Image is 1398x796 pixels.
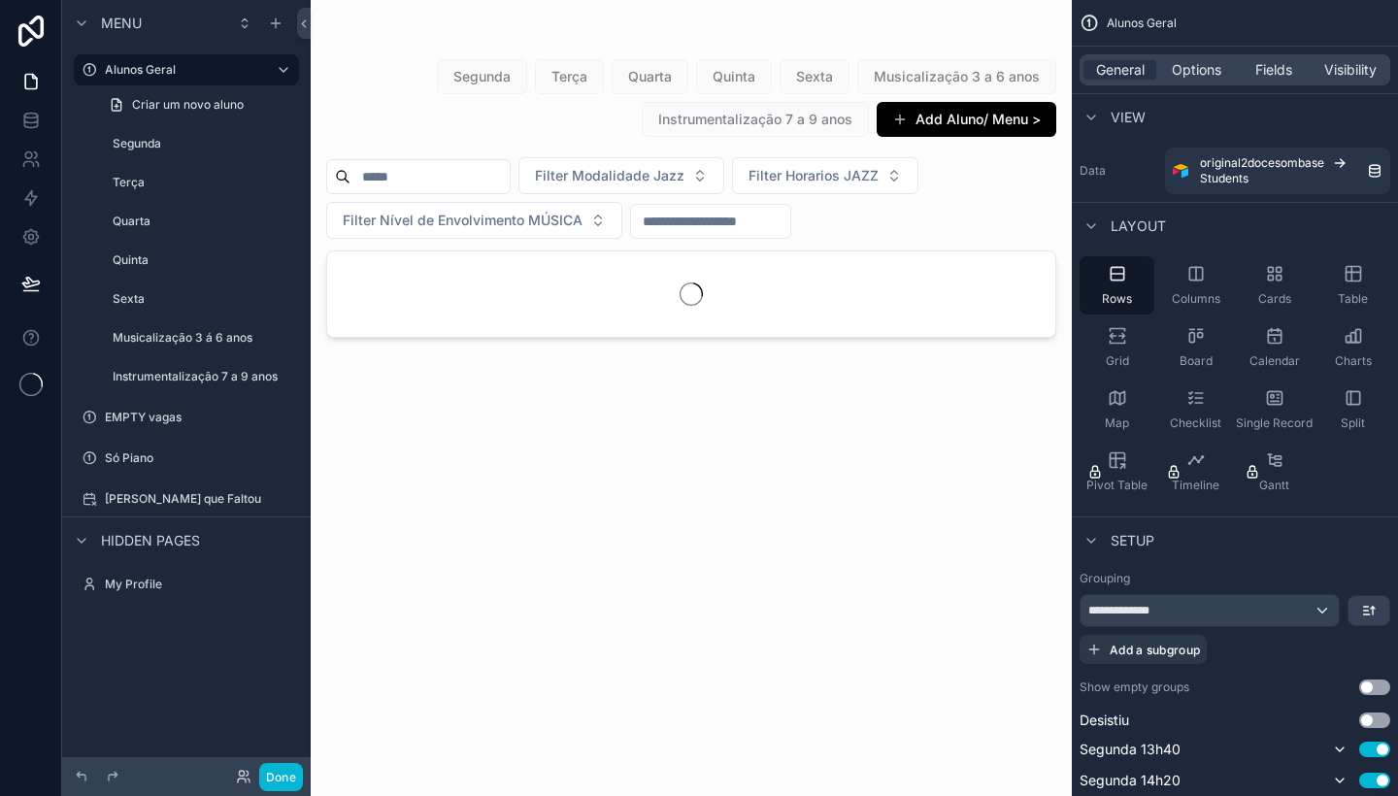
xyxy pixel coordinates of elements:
[97,283,299,315] a: Sexta
[1105,415,1129,431] span: Map
[1111,216,1166,236] span: Layout
[101,14,142,33] span: Menu
[1111,108,1146,127] span: View
[1324,60,1377,80] span: Visibility
[1249,353,1300,369] span: Calendar
[1315,318,1390,377] button: Charts
[113,369,295,384] label: Instrumentalização 7 a 9 anos
[1258,291,1291,307] span: Cards
[97,128,299,159] a: Segunda
[1200,155,1324,171] span: original2docesombase
[105,62,260,78] label: Alunos Geral
[1237,318,1312,377] button: Calendar
[105,491,295,507] label: [PERSON_NAME] que Faltou
[105,410,295,425] label: EMPTY vagas
[1080,680,1189,695] label: Show empty groups
[1172,291,1220,307] span: Columns
[97,89,299,120] a: Criar um novo aluno
[1237,381,1312,439] button: Single Record
[1080,256,1154,315] button: Rows
[1080,381,1154,439] button: Map
[1080,571,1130,586] label: Grouping
[1086,478,1148,493] span: Pivot Table
[1106,353,1129,369] span: Grid
[1172,60,1221,80] span: Options
[1200,171,1248,186] span: Students
[1237,256,1312,315] button: Cards
[1107,16,1177,31] span: Alunos Geral
[97,167,299,198] a: Terça
[1080,711,1129,730] span: Desistiu
[113,291,295,307] label: Sexta
[101,531,200,550] span: Hidden pages
[97,206,299,237] a: Quarta
[1255,60,1292,80] span: Fields
[74,54,299,85] a: Alunos Geral
[1110,643,1200,657] span: Add a subgroup
[1102,291,1132,307] span: Rows
[1080,740,1181,759] span: Segunda 13h40
[1315,381,1390,439] button: Split
[113,330,295,346] label: Musicalização 3 á 6 anos
[74,483,299,514] a: [PERSON_NAME] que Faltou
[1158,318,1233,377] button: Board
[1315,256,1390,315] button: Table
[74,443,299,474] a: Só Piano
[113,136,295,151] label: Segunda
[113,175,295,190] label: Terça
[105,450,295,466] label: Só Piano
[105,577,295,592] label: My Profile
[1335,353,1372,369] span: Charts
[74,402,299,433] a: EMPTY vagas
[74,569,299,600] a: My Profile
[1170,415,1221,431] span: Checklist
[1237,443,1312,501] button: Gantt
[1165,148,1390,194] a: original2docesombaseStudents
[113,214,295,229] label: Quarta
[97,245,299,276] a: Quinta
[1158,381,1233,439] button: Checklist
[1236,415,1313,431] span: Single Record
[1096,60,1145,80] span: General
[1341,415,1365,431] span: Split
[1080,163,1157,179] label: Data
[1172,478,1219,493] span: Timeline
[1338,291,1368,307] span: Table
[1259,478,1289,493] span: Gantt
[1080,635,1207,664] button: Add a subgroup
[1158,256,1233,315] button: Columns
[1180,353,1213,369] span: Board
[113,252,295,268] label: Quinta
[1080,443,1154,501] button: Pivot Table
[97,322,299,353] a: Musicalização 3 á 6 anos
[97,361,299,392] a: Instrumentalização 7 a 9 anos
[1080,318,1154,377] button: Grid
[1173,163,1188,179] img: Airtable Logo
[1111,531,1154,550] span: Setup
[259,763,303,791] button: Done
[1158,443,1233,501] button: Timeline
[132,97,244,113] span: Criar um novo aluno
